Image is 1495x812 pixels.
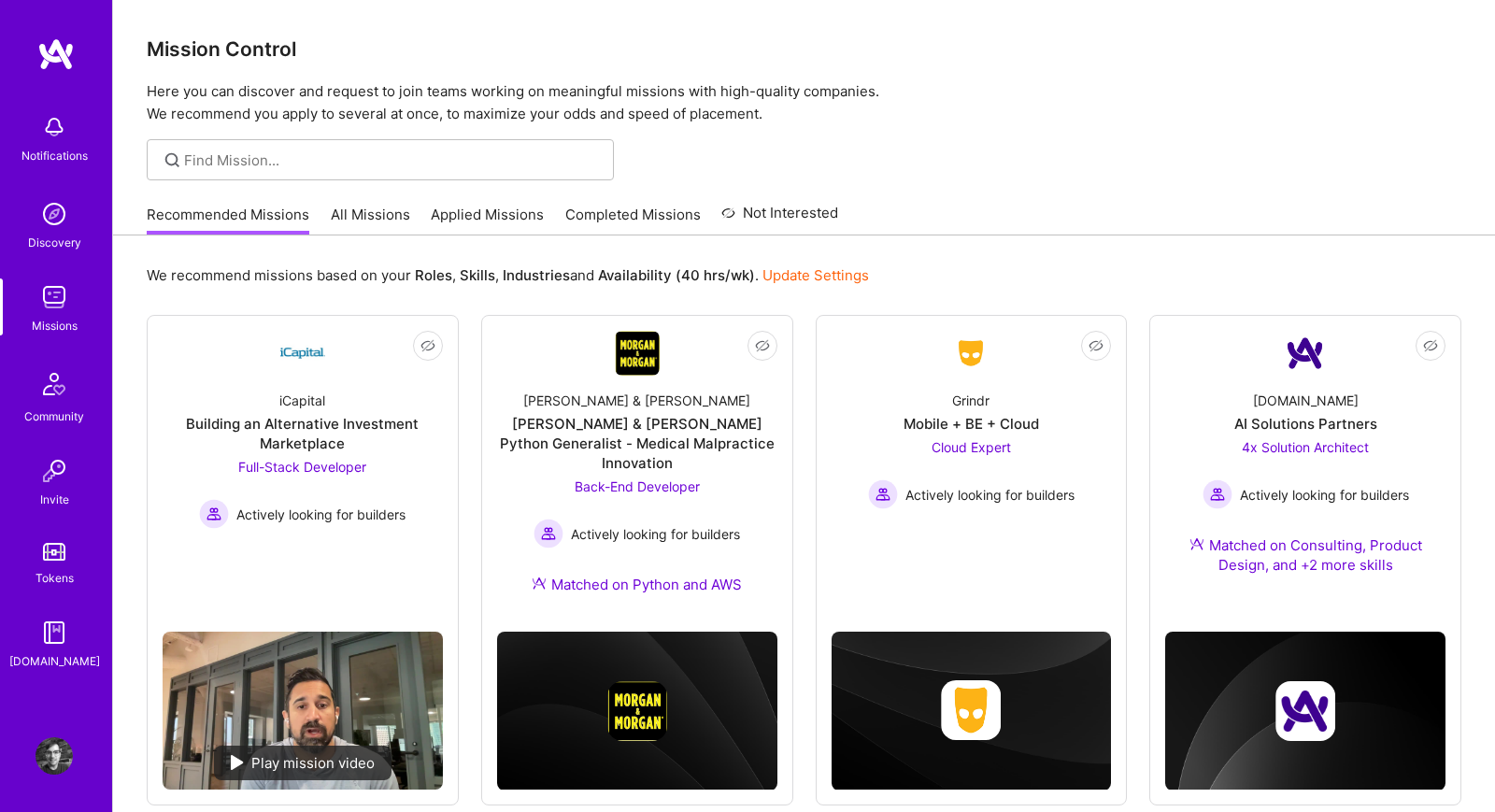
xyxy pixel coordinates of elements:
[238,459,366,475] span: Full-Stack Developer
[147,80,1461,125] p: Here you can discover and request to join teams working on meaningful missions with high-quality ...
[1253,391,1359,410] div: [DOMAIN_NAME]
[1275,681,1335,741] img: Company logo
[1189,536,1204,551] img: Ateam Purple Icon
[147,265,869,285] p: We recommend missions based on your , , and .
[36,452,73,490] img: Invite
[431,205,544,235] a: Applied Missions
[523,391,750,410] div: [PERSON_NAME] & [PERSON_NAME]
[279,391,325,410] div: iCapital
[236,505,406,524] span: Actively looking for builders
[36,108,73,146] img: bell
[941,680,1001,740] img: Company logo
[532,576,547,591] img: Ateam Purple Icon
[460,266,495,284] b: Skills
[755,338,770,353] i: icon EyeClosed
[598,266,755,284] b: Availability (40 hrs/wk)
[37,37,75,71] img: logo
[948,336,993,370] img: Company Logo
[1234,414,1377,434] div: AI Solutions Partners
[952,391,990,410] div: Grindr
[565,205,701,235] a: Completed Missions
[1203,479,1232,509] img: Actively looking for builders
[420,338,435,353] i: icon EyeClosed
[331,205,410,235] a: All Missions
[503,266,570,284] b: Industries
[415,266,452,284] b: Roles
[36,195,73,233] img: discovery
[214,746,392,780] div: Play mission video
[1165,632,1445,791] img: cover
[1283,331,1328,376] img: Company Logo
[607,681,667,741] img: Company logo
[31,737,78,775] a: User Avatar
[1165,331,1445,597] a: Company Logo[DOMAIN_NAME]AI Solutions Partners4x Solution Architect Actively looking for builders...
[832,331,1112,552] a: Company LogoGrindrMobile + BE + CloudCloud Expert Actively looking for buildersActively looking f...
[575,478,700,494] span: Back-End Developer
[1423,338,1438,353] i: icon EyeClosed
[721,202,838,235] a: Not Interested
[532,575,742,594] div: Matched on Python and AWS
[231,755,244,770] img: play
[147,37,1461,61] h3: Mission Control
[1240,485,1409,505] span: Actively looking for builders
[32,316,78,335] div: Missions
[534,519,563,548] img: Actively looking for builders
[40,490,69,509] div: Invite
[36,614,73,651] img: guide book
[1089,338,1103,353] i: icon EyeClosed
[932,439,1011,455] span: Cloud Expert
[163,414,443,453] div: Building an Alternative Investment Marketplace
[1242,439,1369,455] span: 4x Solution Architect
[1165,535,1445,575] div: Matched on Consulting, Product Design, and +2 more skills
[163,632,443,790] img: No Mission
[497,331,777,617] a: Company Logo[PERSON_NAME] & [PERSON_NAME][PERSON_NAME] & [PERSON_NAME] Python Generalist - Medica...
[762,266,869,284] a: Update Settings
[24,406,84,426] div: Community
[43,543,65,561] img: tokens
[199,499,229,529] img: Actively looking for builders
[163,331,443,617] a: Company LogoiCapitalBuilding an Alternative Investment MarketplaceFull-Stack Developer Actively l...
[162,150,183,171] i: icon SearchGrey
[832,632,1112,790] img: cover
[571,524,740,544] span: Actively looking for builders
[32,362,77,406] img: Community
[28,233,81,252] div: Discovery
[36,568,74,588] div: Tokens
[9,651,100,671] div: [DOMAIN_NAME]
[615,331,660,376] img: Company Logo
[497,414,777,473] div: [PERSON_NAME] & [PERSON_NAME] Python Generalist - Medical Malpractice Innovation
[184,150,600,170] input: Find Mission...
[21,146,88,165] div: Notifications
[905,485,1075,505] span: Actively looking for builders
[147,205,309,235] a: Recommended Missions
[497,632,777,790] img: cover
[904,414,1039,434] div: Mobile + BE + Cloud
[36,278,73,316] img: teamwork
[868,479,898,509] img: Actively looking for builders
[280,331,325,376] img: Company Logo
[36,737,73,775] img: User Avatar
